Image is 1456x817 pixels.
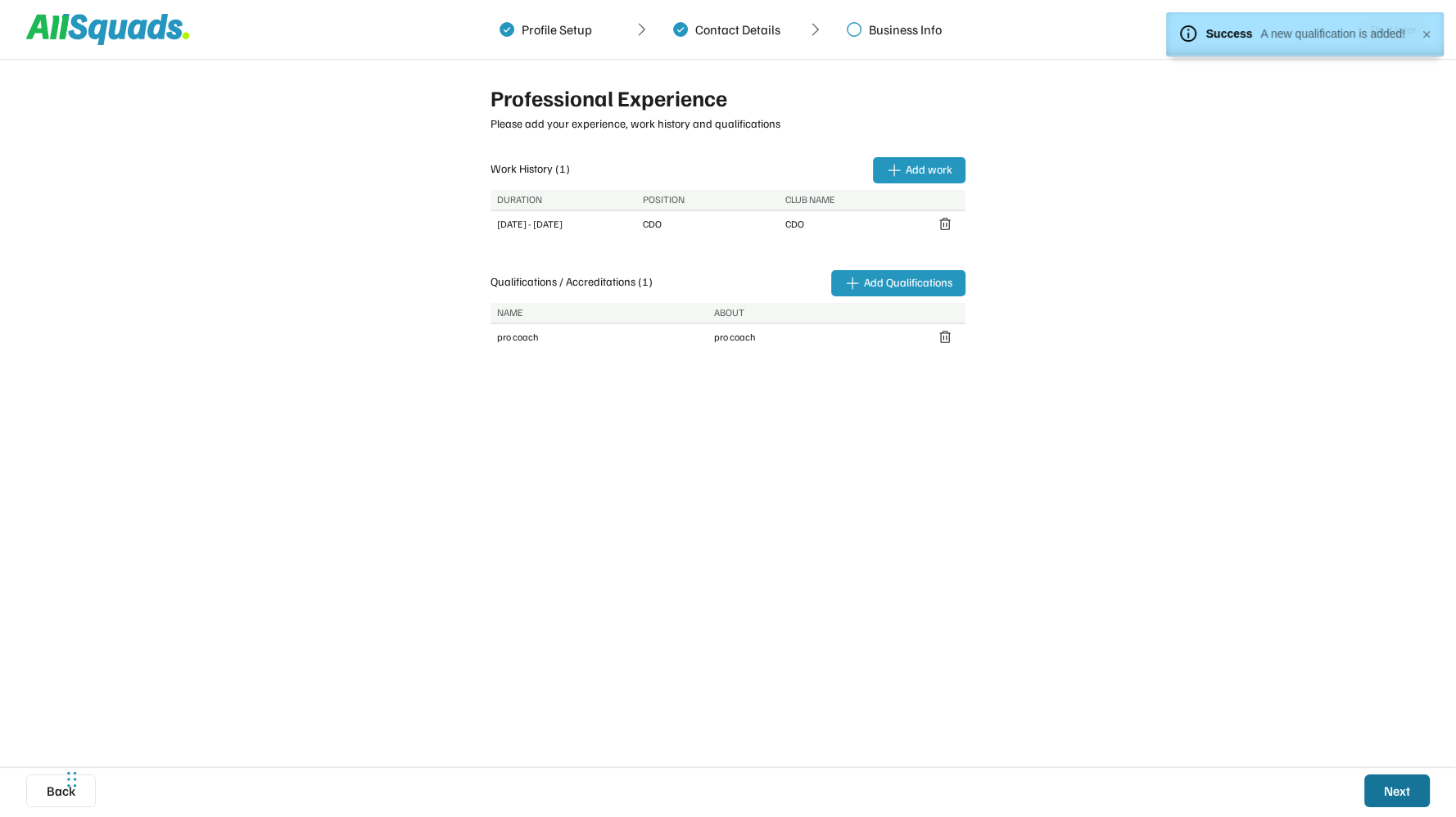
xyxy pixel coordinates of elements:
div: Please add your experience, work history and qualifications [491,116,965,131]
div: ABOUT [714,305,744,320]
div: POSITION [643,192,685,207]
div: CDO [643,217,662,232]
span: Add work [906,163,952,176]
button: Next [1364,774,1430,807]
span: Add Qualifications [864,276,952,289]
div: pro coach [714,330,756,345]
div: Professional Experience [491,85,965,113]
div: pro coach [497,330,539,345]
div: Contact Details [695,21,780,38]
button: Add work [873,157,965,183]
div: [DATE] - [DATE] [497,217,563,232]
p: A new qualification is added! [1260,27,1405,40]
div: Qualifications / Accreditations (1) [491,274,653,289]
div: NAME [497,305,523,320]
strong: Success [1205,27,1252,40]
div: Work History (1) [491,161,570,176]
div: CDO [785,217,804,232]
div: CLUB NAME [785,192,835,207]
div: Business Info [869,21,942,38]
div: Profile Setup [522,21,592,38]
button: Add Qualifications [831,270,965,296]
div: DURATION [497,192,542,207]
